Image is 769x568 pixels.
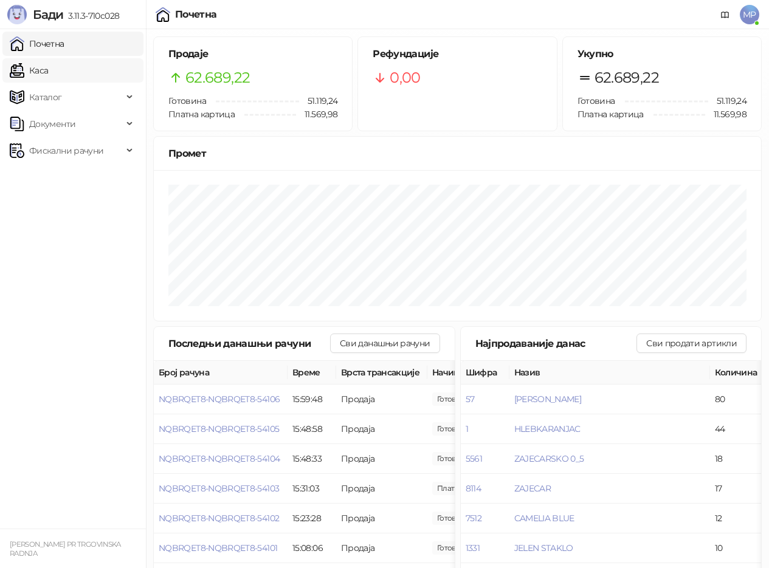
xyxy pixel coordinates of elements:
[466,423,468,434] button: 1
[432,392,474,406] span: 810,00
[514,394,582,405] button: [PERSON_NAME]
[288,414,336,444] td: 15:48:58
[63,10,119,21] span: 3.11.3-710c028
[159,453,280,464] button: NQBRQET8-NQBRQET8-54104
[432,512,474,525] span: 363,30
[299,94,337,108] span: 51.119,24
[336,533,427,563] td: Продаја
[636,334,747,353] button: Сви продати артикли
[168,95,206,106] span: Готовина
[710,504,765,533] td: 12
[168,146,747,161] div: Промет
[578,109,644,120] span: Платна картица
[29,139,103,163] span: Фискални рачуни
[427,361,549,385] th: Начини плаћања
[185,66,250,89] span: 62.689,22
[708,94,747,108] span: 51.119,24
[432,452,474,465] span: 84,50
[336,414,427,444] td: Продаја
[432,482,497,495] span: 662,55
[710,361,765,385] th: Количина
[330,334,440,353] button: Сви данашњи рачуни
[514,513,574,524] button: CAMELIA BLUE
[475,336,637,351] div: Најпродаваније данас
[466,513,481,524] button: 7512
[710,444,765,474] td: 18
[33,7,63,22] span: Бади
[514,453,584,464] button: ZAJECARSKO 0_5
[159,542,277,553] button: NQBRQET8-NQBRQET8-54101
[175,10,217,19] div: Почетна
[168,109,235,120] span: Платна картица
[710,533,765,563] td: 10
[514,423,581,434] button: HLEBKARANJAC
[514,483,551,494] button: ZAJECAR
[432,541,474,555] span: 310,00
[373,47,542,61] h5: Рефундације
[29,85,62,109] span: Каталог
[710,474,765,504] td: 17
[432,422,474,436] span: 230,00
[288,444,336,474] td: 15:48:33
[336,504,427,533] td: Продаја
[168,336,330,351] div: Последњи данашњи рачуни
[336,385,427,414] td: Продаја
[10,32,64,56] a: Почетна
[466,453,482,464] button: 5561
[716,5,735,24] a: Документација
[168,47,337,61] h5: Продаје
[10,540,121,558] small: [PERSON_NAME] PR TRGOVINSKA RADNJA
[159,513,279,524] button: NQBRQET8-NQBRQET8-54102
[595,66,659,89] span: 62.689,22
[336,474,427,504] td: Продаја
[466,394,475,405] button: 57
[288,361,336,385] th: Време
[288,385,336,414] td: 15:59:48
[288,533,336,563] td: 15:08:06
[154,361,288,385] th: Број рачуна
[740,5,759,24] span: MP
[288,504,336,533] td: 15:23:28
[461,361,509,385] th: Шифра
[159,394,280,405] button: NQBRQET8-NQBRQET8-54106
[466,542,480,553] button: 1331
[296,108,337,121] span: 11.569,98
[29,112,75,136] span: Документи
[710,385,765,414] td: 80
[10,58,48,83] a: Каса
[578,47,747,61] h5: Укупно
[288,474,336,504] td: 15:31:03
[336,361,427,385] th: Врста трансакције
[509,361,710,385] th: Назив
[159,423,279,434] button: NQBRQET8-NQBRQET8-54105
[705,108,747,121] span: 11.569,98
[7,5,27,24] img: Logo
[578,95,615,106] span: Готовина
[710,414,765,444] td: 44
[336,444,427,474] td: Продаја
[466,483,481,494] button: 8114
[390,66,420,89] span: 0,00
[514,542,573,553] button: JELEN STAKLO
[159,483,279,494] button: NQBRQET8-NQBRQET8-54103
